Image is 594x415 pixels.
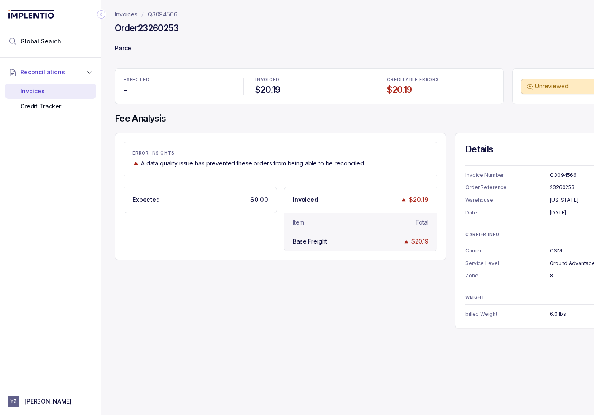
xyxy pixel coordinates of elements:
p: INVOICED [255,77,363,82]
img: trend image [132,160,139,166]
span: Global Search [20,37,61,46]
button: User initials[PERSON_NAME] [8,396,94,407]
p: Service Level [465,259,550,268]
p: Expected [132,195,160,204]
p: CREDITABLE ERRORS [387,77,495,82]
div: $20.19 [411,237,429,246]
a: Invoices [115,10,138,19]
span: Reconciliations [20,68,65,76]
img: trend image [403,239,410,245]
p: ERROR INSIGHTS [132,151,429,156]
h4: $20.19 [387,84,495,96]
p: Order Reference [465,183,550,192]
button: Reconciliations [5,63,96,81]
p: Zone [465,271,550,280]
p: Carrier [465,247,550,255]
p: Invoiced [293,195,318,204]
p: $0.00 [250,195,268,204]
p: $20.19 [409,195,429,204]
nav: breadcrumb [115,10,178,19]
p: Date [465,209,550,217]
div: Invoices [12,84,89,99]
div: Base Freight [293,237,327,246]
div: Item [293,218,304,227]
p: [PERSON_NAME] [24,397,72,406]
p: Invoice Number [465,171,550,179]
h4: $20.19 [255,84,363,96]
span: User initials [8,396,19,407]
p: billed Weight [465,310,550,318]
div: Reconciliations [5,82,96,116]
h4: Order 23260253 [115,22,179,34]
div: Total [415,218,429,227]
div: Credit Tracker [12,99,89,114]
p: Unreviewed [535,82,592,90]
div: Collapse Icon [96,9,106,19]
p: Warehouse [465,196,550,204]
img: trend image [400,197,407,203]
h4: - [124,84,232,96]
p: EXPECTED [124,77,232,82]
p: A data quality issue has prevented these orders from being able to be reconciled. [141,159,365,168]
a: Q3094566 [148,10,178,19]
